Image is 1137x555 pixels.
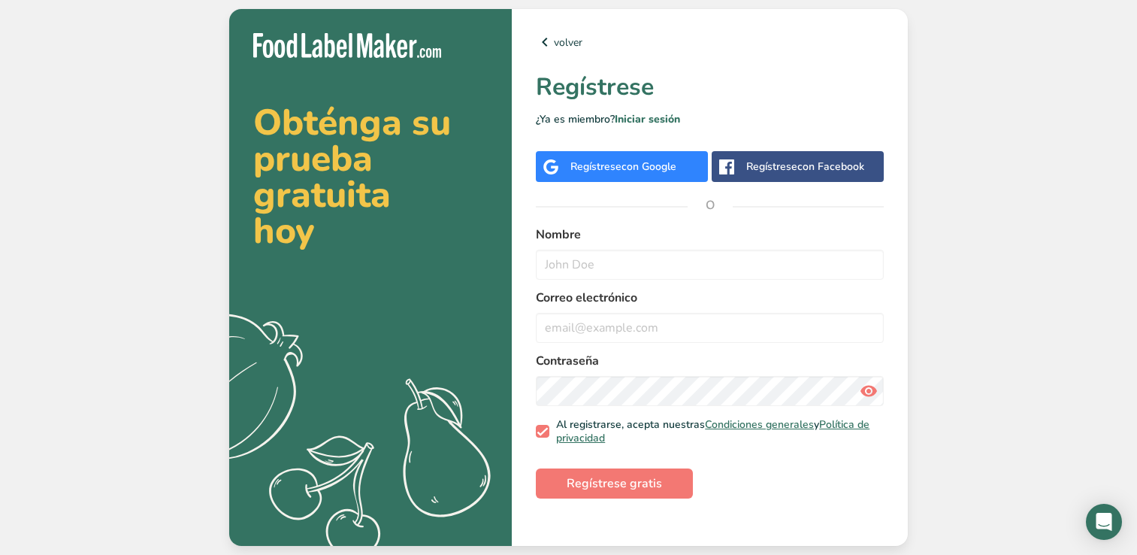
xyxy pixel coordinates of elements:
span: O [688,183,733,228]
a: Condiciones generales [705,417,814,432]
div: Regístrese [570,159,676,174]
h1: Regístrese [536,69,884,105]
a: volver [536,33,884,51]
span: con Google [621,159,676,174]
label: Contraseña [536,352,884,370]
div: Open Intercom Messenger [1086,504,1122,540]
span: Regístrese gratis [567,475,662,493]
span: Al registrarse, acepta nuestras y [549,418,878,444]
input: email@example.com [536,313,884,343]
span: con Facebook [797,159,864,174]
label: Nombre [536,226,884,244]
h2: Obténga su prueba gratuita hoy [253,105,488,249]
a: Política de privacidad [556,417,869,445]
p: ¿Ya es miembro? [536,111,884,127]
label: Correo electrónico [536,289,884,307]
div: Regístrese [746,159,864,174]
button: Regístrese gratis [536,469,693,499]
input: John Doe [536,250,884,280]
img: Food Label Maker [253,33,441,58]
a: Iniciar sesión [615,112,680,126]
